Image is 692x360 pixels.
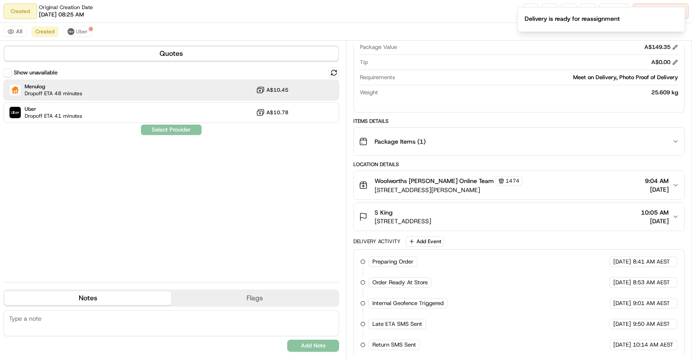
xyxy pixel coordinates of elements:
[171,291,338,305] button: Flags
[25,90,82,97] span: Dropoff ETA 48 minutes
[10,107,21,118] img: Uber
[266,109,288,116] span: A$10.78
[353,118,685,125] div: Items Details
[25,83,82,90] span: Menulog
[354,171,684,199] button: Woolworths [PERSON_NAME] Online Team1474[STREET_ADDRESS][PERSON_NAME]9:04 AM[DATE]
[256,86,288,94] button: A$10.45
[633,320,670,328] span: 9:50 AM AEST
[613,279,631,286] span: [DATE]
[372,341,416,349] span: Return SMS Sent
[372,279,428,286] span: Order Ready At Store
[644,43,678,51] div: A$149.35
[398,74,678,81] div: Meet on Delivery, Photo Proof of Delivery
[372,320,422,328] span: Late ETA SMS Sent
[32,26,58,37] button: Created
[360,74,395,81] span: Requirements
[354,203,684,231] button: S King[STREET_ADDRESS]10:05 AM[DATE]
[375,186,522,194] span: [STREET_ADDRESS][PERSON_NAME]
[372,299,444,307] span: Internal Geofence Triggered
[10,84,21,96] img: Menulog
[39,11,84,19] span: [DATE] 08:25 AM
[256,108,288,117] button: A$10.78
[76,28,88,35] span: Uber
[613,258,631,266] span: [DATE]
[354,128,684,155] button: Package Items (1)
[353,238,400,245] div: Delivery Activity
[266,87,288,93] span: A$10.45
[67,28,74,35] img: uber-new-logo.jpeg
[633,341,673,349] span: 10:14 AM AEST
[4,291,171,305] button: Notes
[633,279,670,286] span: 8:53 AM AEST
[525,14,620,23] div: Delivery is ready for reassignment
[641,217,669,225] span: [DATE]
[25,112,82,119] span: Dropoff ETA 41 minutes
[35,28,54,35] span: Created
[613,341,631,349] span: [DATE]
[613,299,631,307] span: [DATE]
[25,106,82,112] span: Uber
[375,208,393,217] span: S King
[506,177,519,184] span: 1474
[372,258,413,266] span: Preparing Order
[641,208,669,217] span: 10:05 AM
[406,236,444,247] button: Add Event
[613,320,631,328] span: [DATE]
[375,137,426,146] span: Package Items ( 1 )
[360,58,368,66] span: Tip
[4,47,338,61] button: Quotes
[353,161,685,168] div: Location Details
[651,58,678,66] div: A$0.00
[360,89,378,96] span: Weight
[64,26,92,37] button: Uber
[360,43,397,51] span: Package Value
[3,26,26,37] button: All
[633,299,670,307] span: 9:01 AM AEST
[645,177,669,185] span: 9:04 AM
[14,69,58,77] label: Show unavailable
[633,258,670,266] span: 8:41 AM AEST
[381,89,678,96] div: 25.609 kg
[645,185,669,194] span: [DATE]
[39,4,93,11] span: Original Creation Date
[375,177,494,185] span: Woolworths [PERSON_NAME] Online Team
[375,217,431,225] span: [STREET_ADDRESS]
